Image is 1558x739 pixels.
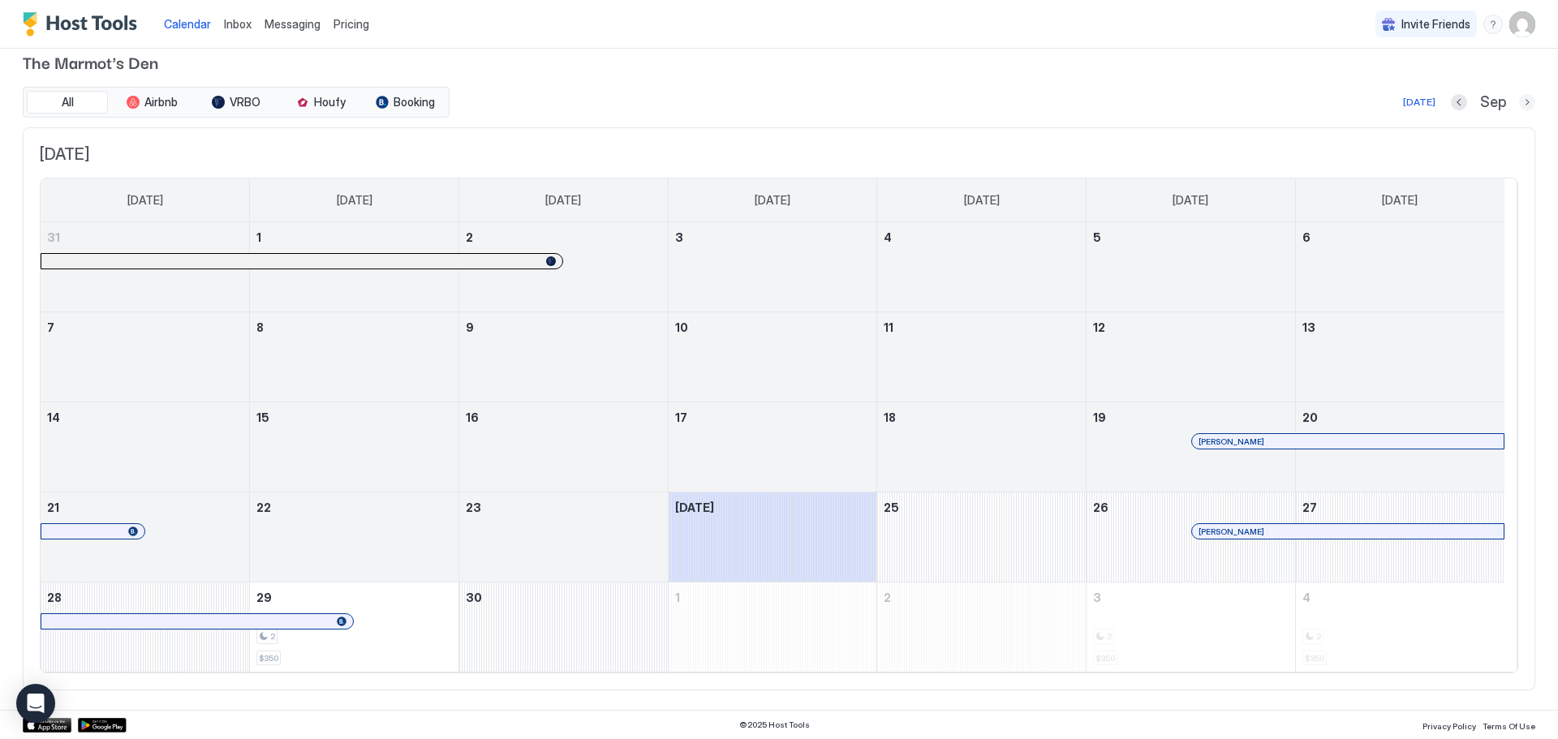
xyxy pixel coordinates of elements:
td: September 20, 2025 [1295,402,1504,492]
span: Privacy Policy [1422,721,1476,731]
span: [PERSON_NAME] [1199,436,1264,447]
span: 15 [256,410,269,424]
span: 3 [675,230,683,244]
a: Inbox [224,15,252,32]
span: 17 [675,410,687,424]
span: 31 [47,230,60,244]
span: 27 [1302,501,1317,514]
a: Tuesday [529,178,597,222]
span: 6 [1302,230,1311,244]
td: September 8, 2025 [250,312,459,402]
div: [PERSON_NAME] [1199,526,1497,537]
td: October 3, 2025 [1087,582,1296,672]
a: September 29, 2025 [250,582,458,612]
td: October 1, 2025 [668,582,877,672]
button: All [27,91,108,114]
td: September 23, 2025 [458,492,668,582]
div: [PERSON_NAME] [1199,436,1497,447]
td: September 9, 2025 [458,312,668,402]
span: [DATE] [755,193,790,208]
div: menu [1483,15,1503,34]
td: September 13, 2025 [1295,312,1504,402]
a: September 26, 2025 [1087,492,1295,522]
a: September 24, 2025 [669,492,877,522]
span: 4 [1302,591,1311,604]
span: Airbnb [144,95,178,110]
td: September 30, 2025 [458,582,668,672]
span: 5 [1093,230,1101,244]
span: 22 [256,501,271,514]
td: September 27, 2025 [1295,492,1504,582]
td: September 16, 2025 [458,402,668,492]
button: Houfy [280,91,361,114]
span: [DATE] [675,501,714,514]
a: September 19, 2025 [1087,402,1295,432]
td: October 4, 2025 [1295,582,1504,672]
span: 12 [1093,320,1105,334]
a: Monday [321,178,389,222]
span: 14 [47,410,60,424]
span: [DATE] [337,193,372,208]
span: 4 [884,230,892,244]
a: September 25, 2025 [877,492,1086,522]
button: Next month [1519,94,1535,110]
td: September 5, 2025 [1087,222,1296,312]
span: 9 [466,320,474,334]
a: September 27, 2025 [1296,492,1504,522]
span: [PERSON_NAME] [1199,526,1264,537]
span: [DATE] [545,193,581,208]
span: $350 [259,653,278,664]
td: September 17, 2025 [668,402,877,492]
span: Messaging [265,17,321,31]
a: Privacy Policy [1422,716,1476,733]
span: 25 [884,501,899,514]
a: October 1, 2025 [669,582,877,612]
td: September 29, 2025 [250,582,459,672]
a: September 17, 2025 [669,402,877,432]
span: Terms Of Use [1483,721,1535,731]
span: 30 [466,591,482,604]
a: Google Play Store [78,718,127,733]
div: User profile [1509,11,1535,37]
td: September 21, 2025 [41,492,250,582]
span: 19 [1093,410,1106,424]
a: September 12, 2025 [1087,312,1295,342]
a: September 21, 2025 [41,492,249,522]
span: [DATE] [1382,193,1418,208]
span: 16 [466,410,479,424]
span: 2 [466,230,473,244]
a: September 6, 2025 [1296,222,1504,252]
a: September 16, 2025 [459,402,668,432]
td: August 31, 2025 [41,222,250,312]
a: September 23, 2025 [459,492,668,522]
td: September 1, 2025 [250,222,459,312]
a: September 2, 2025 [459,222,668,252]
td: September 18, 2025 [877,402,1087,492]
span: Houfy [314,95,346,110]
td: September 15, 2025 [250,402,459,492]
a: October 4, 2025 [1296,582,1504,612]
td: September 25, 2025 [877,492,1087,582]
a: October 3, 2025 [1087,582,1295,612]
a: Calendar [164,15,211,32]
a: App Store [23,718,71,733]
button: VRBO [196,91,277,114]
span: 3 [1093,591,1101,604]
a: September 30, 2025 [459,582,668,612]
td: October 2, 2025 [877,582,1087,672]
a: September 3, 2025 [669,222,877,252]
a: September 18, 2025 [877,402,1086,432]
td: September 10, 2025 [668,312,877,402]
span: 10 [675,320,688,334]
td: September 19, 2025 [1087,402,1296,492]
span: 1 [675,591,680,604]
span: VRBO [230,95,260,110]
span: 8 [256,320,264,334]
a: Friday [1156,178,1224,222]
a: September 22, 2025 [250,492,458,522]
a: September 13, 2025 [1296,312,1504,342]
a: Wednesday [738,178,807,222]
span: 1 [256,230,261,244]
span: Inbox [224,17,252,31]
